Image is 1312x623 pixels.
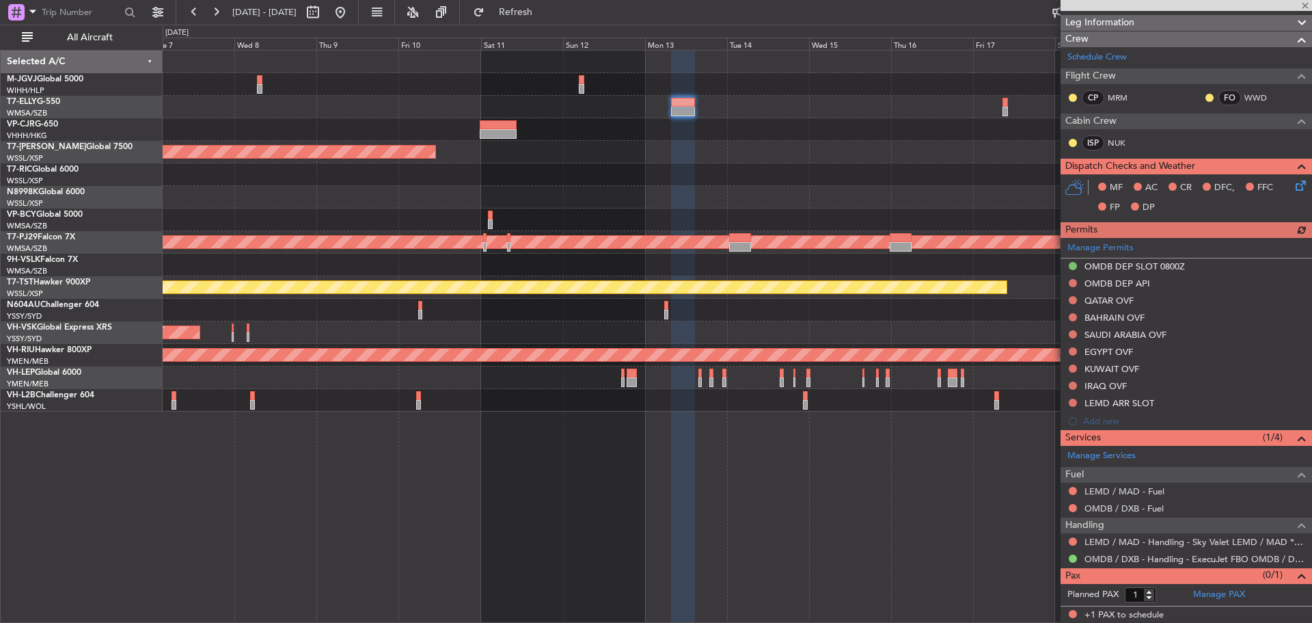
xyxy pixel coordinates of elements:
[7,346,35,354] span: VH-RIU
[7,278,90,287] a: T7-TSTHawker 900XP
[7,75,37,83] span: M-JGVJ
[1084,553,1305,565] a: OMDB / DXB - Handling - ExecuJet FBO OMDB / DXB
[1084,486,1164,497] a: LEMD / MAD - Fuel
[7,369,35,377] span: VH-LEP
[7,311,42,321] a: YSSY/SYD
[7,198,43,209] a: WSSL/XSP
[7,401,46,412] a: YSHL/WOL
[7,233,75,241] a: T7-PJ29Falcon 7X
[1065,518,1104,533] span: Handling
[7,379,49,389] a: YMEN/MEB
[1065,430,1101,446] span: Services
[563,38,645,50] div: Sun 12
[7,153,43,163] a: WSSL/XSP
[234,38,316,50] div: Wed 8
[7,256,78,264] a: 9H-VSLKFalcon 7X
[1108,137,1138,149] a: NUK
[7,143,86,151] span: T7-[PERSON_NAME]
[152,38,234,50] div: Tue 7
[1263,430,1283,445] span: (1/4)
[1067,449,1136,463] a: Manage Services
[7,266,47,276] a: WMSA/SZB
[7,143,133,151] a: T7-[PERSON_NAME]Global 7500
[398,38,480,50] div: Fri 10
[1055,38,1137,50] div: Sat 18
[7,176,43,186] a: WSSL/XSP
[7,221,47,231] a: WMSA/SZB
[891,38,973,50] div: Thu 16
[1065,159,1195,174] span: Dispatch Checks and Weather
[7,391,36,399] span: VH-L2B
[1180,181,1192,195] span: CR
[7,391,94,399] a: VH-L2BChallenger 604
[1065,467,1084,483] span: Fuel
[1257,181,1273,195] span: FFC
[1084,536,1305,548] a: LEMD / MAD - Handling - Sky Valet LEMD / MAD **MY HANDLING**
[1067,51,1127,64] a: Schedule Crew
[7,323,37,332] span: VH-VSK
[1065,31,1089,47] span: Crew
[7,165,32,174] span: T7-RIC
[7,211,83,219] a: VP-BCYGlobal 5000
[1108,92,1138,104] a: MRM
[7,278,33,287] span: T7-TST
[7,346,92,354] a: VH-RIUHawker 800XP
[7,165,79,174] a: T7-RICGlobal 6000
[7,356,49,367] a: YMEN/MEB
[1263,568,1283,582] span: (0/1)
[7,188,85,196] a: N8998KGlobal 6000
[165,27,189,39] div: [DATE]
[7,188,38,196] span: N8998K
[1193,588,1245,602] a: Manage PAX
[1065,114,1117,129] span: Cabin Crew
[1067,588,1119,602] label: Planned PAX
[7,323,112,332] a: VH-VSKGlobal Express XRS
[7,75,83,83] a: M-JGVJGlobal 5000
[1110,181,1123,195] span: MF
[316,38,398,50] div: Thu 9
[232,6,297,18] span: [DATE] - [DATE]
[7,334,42,344] a: YSSY/SYD
[7,233,38,241] span: T7-PJ29
[36,33,144,42] span: All Aircraft
[7,108,47,118] a: WMSA/SZB
[1145,181,1158,195] span: AC
[7,98,37,106] span: T7-ELLY
[487,8,545,17] span: Refresh
[7,301,99,309] a: N604AUChallenger 604
[1110,201,1120,215] span: FP
[1065,15,1134,31] span: Leg Information
[7,301,40,309] span: N604AU
[727,38,809,50] div: Tue 14
[7,98,60,106] a: T7-ELLYG-550
[645,38,727,50] div: Mon 13
[1214,181,1235,195] span: DFC,
[1244,92,1275,104] a: WWD
[7,120,58,129] a: VP-CJRG-650
[1084,503,1164,514] a: OMDB / DXB - Fuel
[973,38,1055,50] div: Fri 17
[15,27,148,49] button: All Aircraft
[1065,68,1116,84] span: Flight Crew
[481,38,563,50] div: Sat 11
[1065,568,1080,584] span: Pax
[7,243,47,254] a: WMSA/SZB
[467,1,549,23] button: Refresh
[1084,609,1164,622] span: +1 PAX to schedule
[42,2,120,23] input: Trip Number
[7,211,36,219] span: VP-BCY
[1143,201,1155,215] span: DP
[1082,135,1104,150] div: ISP
[1082,90,1104,105] div: CP
[7,131,47,141] a: VHHH/HKG
[809,38,891,50] div: Wed 15
[7,85,44,96] a: WIHH/HLP
[7,120,35,129] span: VP-CJR
[7,289,43,299] a: WSSL/XSP
[1218,90,1241,105] div: FO
[7,256,40,264] span: 9H-VSLK
[7,369,81,377] a: VH-LEPGlobal 6000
